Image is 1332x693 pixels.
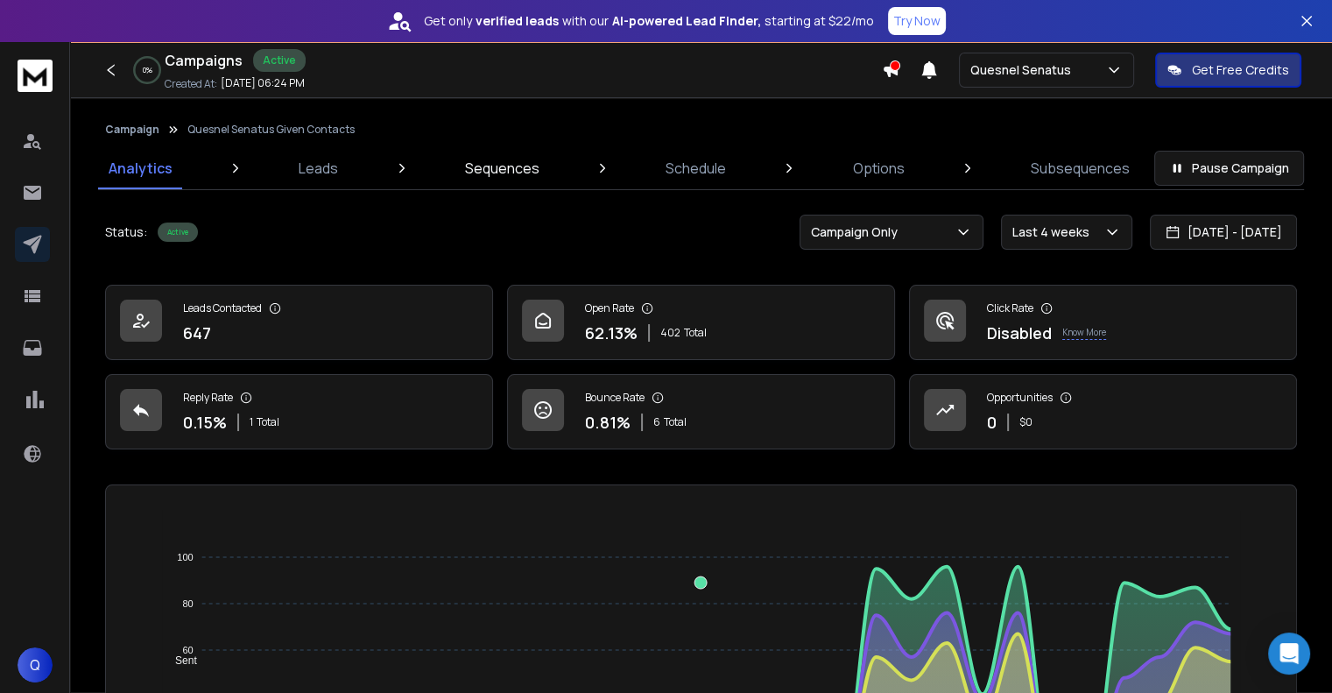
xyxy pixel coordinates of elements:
a: Analytics [98,147,183,189]
span: Total [664,415,687,429]
a: Leads Contacted647 [105,285,493,360]
span: 402 [660,326,680,340]
button: [DATE] - [DATE] [1150,215,1297,250]
p: Analytics [109,158,173,179]
p: Get Free Credits [1192,61,1289,79]
p: 0 [987,410,997,435]
p: 647 [183,321,211,345]
p: Leads Contacted [183,301,262,315]
p: Get only with our starting at $22/mo [424,12,874,30]
a: Subsequences [1020,147,1140,189]
tspan: 80 [183,598,194,609]
p: Open Rate [585,301,634,315]
span: Total [257,415,279,429]
a: Schedule [655,147,736,189]
a: Options [842,147,915,189]
div: Active [158,223,198,242]
a: Opportunities0$0 [909,374,1297,449]
p: 0.81 % [585,410,631,435]
p: Disabled [987,321,1052,345]
p: 0 % [143,65,152,75]
img: logo [18,60,53,92]
p: Sequences [465,158,539,179]
a: Sequences [455,147,550,189]
p: [DATE] 06:24 PM [221,76,305,90]
p: 62.13 % [585,321,638,345]
span: 1 [250,415,253,429]
a: Bounce Rate0.81%6Total [507,374,895,449]
p: Quesnel Senatus Given Contacts [187,123,355,137]
p: Last 4 weeks [1012,223,1096,241]
a: Open Rate62.13%402Total [507,285,895,360]
span: Total [684,326,707,340]
p: Campaign Only [811,223,905,241]
p: Created At: [165,77,217,91]
p: Schedule [666,158,726,179]
strong: verified leads [476,12,559,30]
p: 0.15 % [183,410,227,435]
div: Active [253,49,306,72]
p: $ 0 [1019,415,1032,429]
strong: AI-powered Lead Finder, [612,12,761,30]
div: Open Intercom Messenger [1268,633,1310,675]
p: Options [853,158,905,179]
button: Try Now [888,7,946,35]
button: Get Free Credits [1155,53,1301,88]
a: Reply Rate0.15%1Total [105,374,493,449]
p: Opportunities [987,391,1053,405]
tspan: 60 [183,645,194,655]
p: Bounce Rate [585,391,645,405]
button: Campaign [105,123,159,137]
p: Reply Rate [183,391,233,405]
h1: Campaigns [165,50,243,71]
p: Try Now [893,12,941,30]
button: Pause Campaign [1154,151,1304,186]
span: 6 [653,415,660,429]
p: Leads [299,158,338,179]
p: Subsequences [1031,158,1130,179]
a: Click RateDisabledKnow More [909,285,1297,360]
p: Status: [105,223,147,241]
a: Leads [288,147,349,189]
button: Q [18,647,53,682]
p: Know More [1062,326,1106,340]
p: Click Rate [987,301,1033,315]
tspan: 100 [178,552,194,562]
span: Sent [162,654,197,667]
p: Quesnel Senatus [970,61,1078,79]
